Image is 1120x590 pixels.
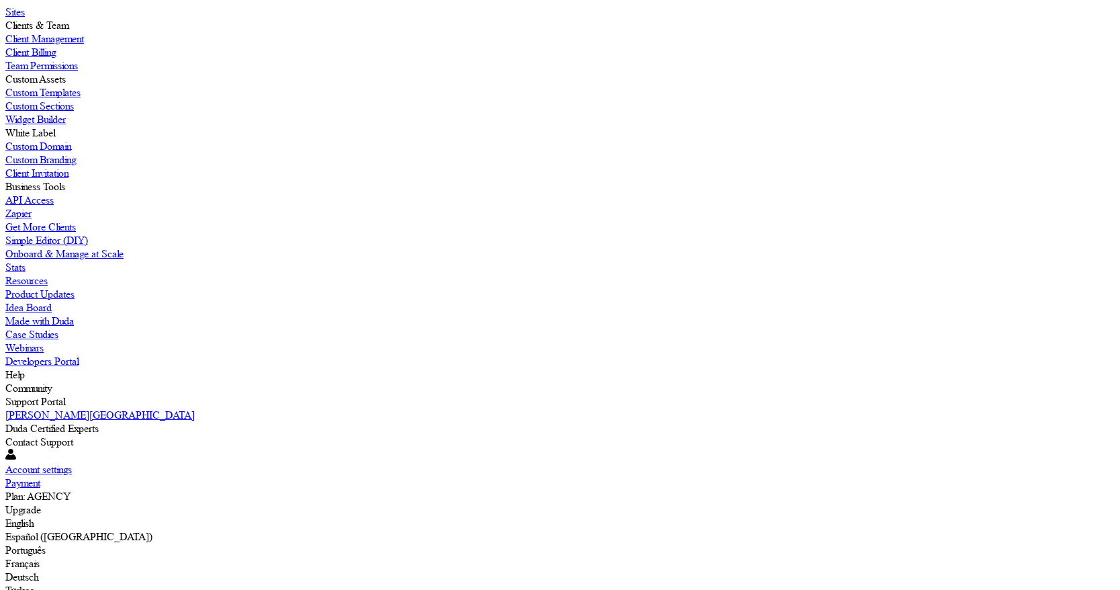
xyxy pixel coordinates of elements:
label: Simple Editor (DIY) [5,234,88,247]
label: Help [5,368,25,381]
label: Client Management [5,32,84,45]
label: Community [5,382,52,394]
label: Team Permissions [5,59,78,72]
iframe: Duda-gen Chat Button Frame [1050,520,1120,590]
label: Resources [5,274,48,287]
label: [PERSON_NAME][GEOGRAPHIC_DATA] [5,409,195,421]
div: Upgrade [5,503,1115,517]
div: Português [5,544,1115,557]
label: Business Tools [5,180,65,193]
label: Client Invitation [5,167,68,179]
label: Payment [5,476,40,489]
label: Custom Domain [5,140,71,153]
label: Stats [5,261,26,273]
label: Product Updates [5,288,75,300]
label: Get More Clients [5,220,76,233]
label: Plan: AGENCY [5,490,71,503]
label: Idea Board [5,301,52,314]
a: Resources [5,274,1115,288]
label: Webinars [5,341,44,354]
label: Clients & Team [5,19,68,32]
label: White Label [5,126,55,139]
label: Custom Templates [5,86,81,99]
div: Español ([GEOGRAPHIC_DATA]) [5,530,1115,544]
div: Français [5,557,1115,571]
label: Widget Builder [5,113,66,126]
label: English [5,517,34,530]
label: Custom Branding [5,153,76,166]
div: Deutsch [5,571,1115,584]
label: Case Studies [5,328,58,341]
label: Onboard & Manage at Scale [5,247,124,260]
label: Duda Certified Experts [5,422,99,435]
label: Account settings [5,463,72,476]
label: Custom Sections [5,99,74,112]
label: Zapier [5,207,32,220]
label: Support Portal [5,395,65,408]
label: Client Billing [5,46,56,58]
label: Contact Support [5,435,73,448]
label: Developers Portal [5,355,79,368]
label: Sites [5,5,25,18]
label: Made with Duda [5,314,74,327]
label: Custom Assets [5,73,66,85]
label: API Access [5,194,54,206]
